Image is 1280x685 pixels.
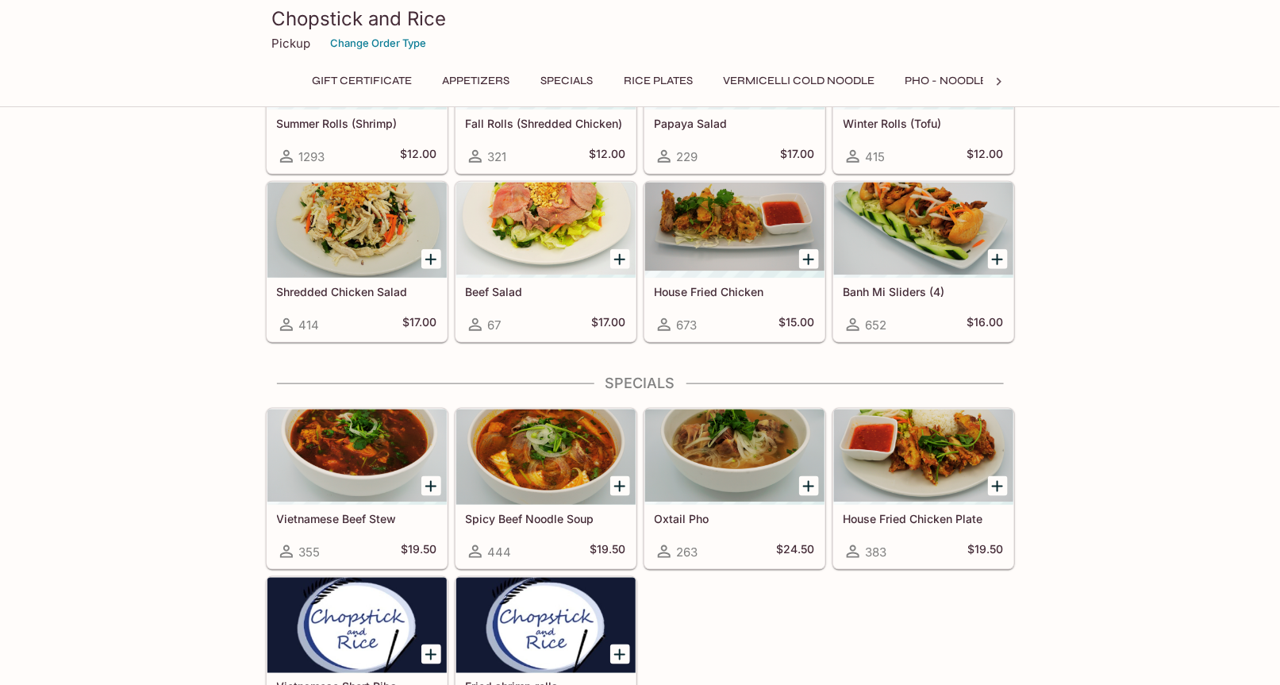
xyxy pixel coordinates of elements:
[272,36,311,51] p: Pickup
[799,476,819,496] button: Add Oxtail Pho
[456,578,636,673] div: Fried shrimp rolls
[866,545,887,560] span: 383
[466,117,626,130] h5: Fall Rolls (Shredded Chicken)
[277,512,437,525] h5: Vietnamese Beef Stew
[866,317,887,333] span: 652
[897,70,1030,92] button: Pho - Noodle Soup
[299,317,320,333] span: 414
[677,545,698,560] span: 263
[967,147,1004,166] h5: $12.00
[777,542,815,561] h5: $24.50
[456,14,636,110] div: Fall Rolls (Shredded Chicken)
[715,70,884,92] button: Vermicelli Cold Noodle
[466,512,626,525] h5: Spicy Beef Noodle Soup
[644,409,825,569] a: Oxtail Pho263$24.50
[655,117,815,130] h5: Papaya Salad
[616,70,702,92] button: Rice Plates
[610,249,630,269] button: Add Beef Salad
[403,315,437,334] h5: $17.00
[844,512,1004,525] h5: House Fried Chicken Plate
[610,476,630,496] button: Add Spicy Beef Noodle Soup
[299,149,325,164] span: 1293
[488,545,512,560] span: 444
[455,182,636,342] a: Beef Salad67$17.00
[844,117,1004,130] h5: Winter Rolls (Tofu)
[532,70,603,92] button: Specials
[779,315,815,334] h5: $15.00
[834,410,1013,505] div: House Fried Chicken Plate
[277,117,437,130] h5: Summer Rolls (Shrimp)
[590,147,626,166] h5: $12.00
[592,315,626,334] h5: $17.00
[677,149,698,164] span: 229
[324,31,434,56] button: Change Order Type
[967,315,1004,334] h5: $16.00
[610,645,630,664] button: Add Fried shrimp rolls
[655,512,815,525] h5: Oxtail Pho
[434,70,519,92] button: Appetizers
[267,183,447,278] div: Shredded Chicken Salad
[272,6,1009,31] h3: Chopstick and Rice
[988,249,1008,269] button: Add Banh Mi Sliders (4)
[645,14,825,110] div: Papaya Salad
[645,183,825,278] div: House Fried Chicken
[266,375,1015,392] h4: Specials
[834,183,1013,278] div: Banh Mi Sliders (4)
[488,317,502,333] span: 67
[655,285,815,298] h5: House Fried Chicken
[833,409,1014,569] a: House Fried Chicken Plate383$19.50
[833,182,1014,342] a: Banh Mi Sliders (4)652$16.00
[677,317,698,333] span: 673
[488,149,507,164] span: 321
[267,578,447,673] div: Vietnamese Short Ribs
[267,409,448,569] a: Vietnamese Beef Stew355$19.50
[299,545,321,560] span: 355
[421,249,441,269] button: Add Shredded Chicken Salad
[844,285,1004,298] h5: Banh Mi Sliders (4)
[267,410,447,505] div: Vietnamese Beef Stew
[466,285,626,298] h5: Beef Salad
[834,14,1013,110] div: Winter Rolls (Tofu)
[968,542,1004,561] h5: $19.50
[799,249,819,269] button: Add House Fried Chicken
[267,182,448,342] a: Shredded Chicken Salad414$17.00
[421,645,441,664] button: Add Vietnamese Short Ribs
[456,410,636,505] div: Spicy Beef Noodle Soup
[421,476,441,496] button: Add Vietnamese Beef Stew
[781,147,815,166] h5: $17.00
[304,70,421,92] button: Gift Certificate
[267,14,447,110] div: Summer Rolls (Shrimp)
[590,542,626,561] h5: $19.50
[866,149,886,164] span: 415
[402,542,437,561] h5: $19.50
[401,147,437,166] h5: $12.00
[988,476,1008,496] button: Add House Fried Chicken Plate
[645,410,825,505] div: Oxtail Pho
[456,183,636,278] div: Beef Salad
[644,182,825,342] a: House Fried Chicken673$15.00
[455,409,636,569] a: Spicy Beef Noodle Soup444$19.50
[277,285,437,298] h5: Shredded Chicken Salad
